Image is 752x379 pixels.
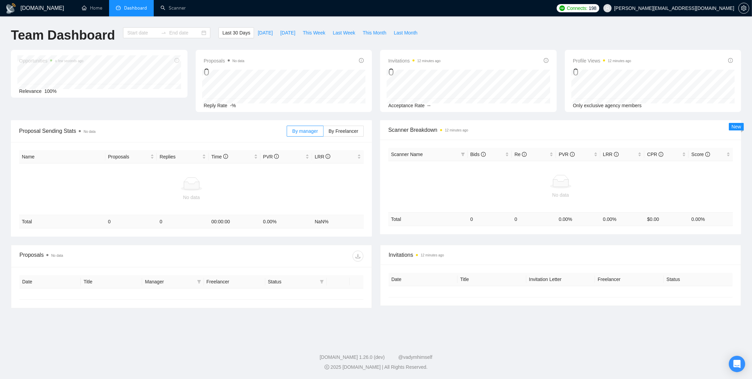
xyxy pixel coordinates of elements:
button: This Week [299,27,329,38]
div: No data [22,194,361,201]
span: Scanner Breakdown [388,126,733,134]
span: By manager [292,128,318,134]
a: @vadymhimself [398,354,432,360]
span: No data [84,130,95,134]
span: Profile Views [573,57,631,65]
input: Start date [127,29,158,37]
span: -% [230,103,236,108]
span: Scanner Name [391,152,423,157]
td: 0 [468,212,512,226]
span: [DATE] [280,29,295,37]
span: Invitations [388,57,440,65]
th: Proposals [105,150,157,164]
td: 00:00:00 [209,215,260,228]
th: Date [19,275,81,289]
div: 2025 [DOMAIN_NAME] | All Rights Reserved. [5,364,747,371]
span: No data [232,59,244,63]
span: filter [196,277,202,287]
a: searchScanner [161,5,186,11]
th: Freelancer [595,273,664,286]
td: $ 0.00 [644,212,689,226]
div: 0 [388,66,440,79]
span: swap-right [161,30,166,36]
span: info-circle [614,152,619,157]
button: Last 30 Days [219,27,254,38]
td: NaN % [312,215,364,228]
span: info-circle [570,152,575,157]
td: 0.00 % [689,212,733,226]
span: setting [739,5,749,11]
time: 12 minutes ago [445,128,468,132]
span: Status [268,278,317,285]
th: Freelancer [204,275,265,289]
span: download [353,253,363,259]
td: 0 [105,215,157,228]
td: 0.00 % [556,212,600,226]
span: filter [460,149,466,159]
span: info-circle [728,58,733,63]
div: Proposals [19,251,192,262]
button: download [352,251,363,262]
div: Open Intercom Messenger [729,356,745,372]
span: PVR [263,154,279,159]
a: homeHome [82,5,102,11]
span: info-circle [544,58,548,63]
img: logo [5,3,16,14]
span: Connects: [567,4,587,12]
td: 0 [157,215,209,228]
span: No data [51,254,63,257]
span: info-circle [659,152,663,157]
span: 100% [44,88,57,94]
a: [DOMAIN_NAME] 1.26.0 (dev) [320,354,385,360]
h1: Team Dashboard [11,27,115,43]
div: 0 [573,66,631,79]
span: 198 [589,4,596,12]
span: info-circle [326,154,330,159]
th: Title [81,275,142,289]
button: Last Month [390,27,421,38]
span: Invitations [389,251,733,259]
span: This Month [363,29,386,37]
button: This Month [359,27,390,38]
span: Proposals [108,153,149,160]
span: Only exclusive agency members [573,103,642,108]
span: Replies [160,153,201,160]
span: info-circle [359,58,364,63]
th: Replies [157,150,209,164]
span: dashboard [116,5,121,10]
button: Last Week [329,27,359,38]
button: [DATE] [254,27,276,38]
time: 12 minutes ago [421,253,444,257]
td: 0.00 % [600,212,645,226]
span: info-circle [522,152,527,157]
time: 12 minutes ago [608,59,631,63]
span: LRR [603,152,619,157]
span: Relevance [19,88,42,94]
span: New [732,124,741,129]
span: LRR [315,154,330,159]
span: info-circle [274,154,279,159]
th: Manager [142,275,204,289]
div: 0 [204,66,244,79]
span: Dashboard [124,5,147,11]
td: Total [388,212,468,226]
span: PVR [559,152,575,157]
span: CPR [647,152,663,157]
span: filter [318,277,325,287]
a: setting [738,5,749,11]
span: info-circle [705,152,710,157]
span: -- [427,103,431,108]
span: Time [211,154,228,159]
th: Status [664,273,733,286]
td: Total [19,215,105,228]
span: By Freelancer [329,128,358,134]
span: copyright [325,365,329,369]
span: Score [691,152,710,157]
input: End date [169,29,200,37]
span: Manager [145,278,194,285]
span: Last Month [394,29,417,37]
span: Last Week [333,29,355,37]
span: info-circle [223,154,228,159]
span: to [161,30,166,36]
span: Proposal Sending Stats [19,127,287,135]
